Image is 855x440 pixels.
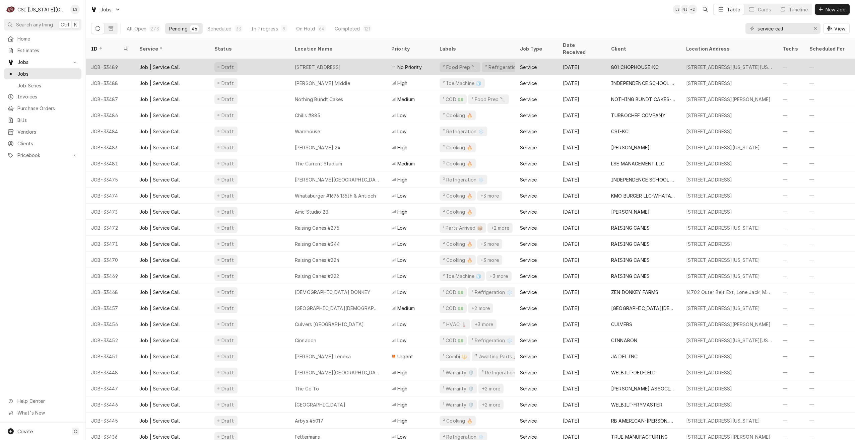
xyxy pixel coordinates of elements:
[139,289,180,296] div: Job | Service Call
[484,64,527,71] div: ² Refrigeration ❄️
[686,321,771,328] div: [STREET_ADDRESS][PERSON_NAME]
[397,208,408,215] span: High
[16,21,53,28] span: Search anything
[520,208,537,215] div: Service
[686,305,760,312] div: [STREET_ADDRESS][US_STATE]
[139,176,180,183] div: Job | Service Call
[557,284,606,300] div: [DATE]
[520,240,537,247] div: Service
[686,80,732,87] div: [STREET_ADDRESS]
[557,155,606,171] div: [DATE]
[611,273,650,280] div: RAISING CANES
[17,6,67,13] div: CSI [US_STATE][GEOGRAPHIC_DATA]
[295,289,370,296] div: [DEMOGRAPHIC_DATA] DONKEY
[86,59,134,75] div: JOB-33489
[440,45,509,52] div: Labels
[150,25,159,32] div: 273
[520,144,537,151] div: Service
[139,160,180,167] div: Job | Service Call
[611,305,675,312] div: [GEOGRAPHIC_DATA][DEMOGRAPHIC_DATA]
[4,126,81,137] a: Vendors
[611,64,659,71] div: 801 CHOPHOUSE-KC
[139,112,180,119] div: Job | Service Call
[220,337,235,344] div: Draft
[86,75,134,91] div: JOB-33488
[777,284,804,300] div: —
[17,140,78,147] span: Clients
[557,91,606,107] div: [DATE]
[686,112,732,119] div: [STREET_ADDRESS]
[139,96,180,103] div: Job | Service Call
[4,33,81,44] a: Home
[295,273,339,280] div: Raising Canes #222
[611,240,650,247] div: RAISING CANES
[442,224,483,231] div: ¹ Parts Arrived 📦
[520,80,537,87] div: Service
[220,160,235,167] div: Draft
[397,112,406,119] span: Low
[17,117,78,124] span: Bills
[4,91,81,102] a: Invoices
[471,289,513,296] div: ² Refrigeration ❄️
[220,112,235,119] div: Draft
[686,256,760,264] div: [STREET_ADDRESS][US_STATE]
[397,240,406,247] span: Low
[4,138,81,149] a: Clients
[397,256,406,264] span: Low
[139,208,180,215] div: Job | Service Call
[139,64,180,71] div: Job | Service Call
[442,240,473,247] div: ² Cooking 🔥
[397,64,422,71] span: No Priority
[139,45,202,52] div: Service
[86,284,134,300] div: JOB-33468
[251,25,278,32] div: In Progress
[4,19,81,30] button: Search anythingCtrlK
[397,321,406,328] span: Low
[777,332,804,348] div: —
[139,144,180,151] div: Job | Service Call
[442,305,464,312] div: ¹ COD 💵
[611,192,675,199] div: KMO BURGER LLC-WHATABURGER
[391,45,427,52] div: Priority
[557,171,606,188] div: [DATE]
[139,240,180,247] div: Job | Service Call
[6,5,15,14] div: C
[563,42,599,56] div: Date Received
[777,204,804,220] div: —
[611,144,650,151] div: [PERSON_NAME]
[777,155,804,171] div: —
[520,273,537,280] div: Service
[4,407,81,418] a: Go to What's New
[442,321,467,328] div: ² HVAC 🌡️
[686,273,760,280] div: [STREET_ADDRESS][US_STATE]
[557,59,606,75] div: [DATE]
[557,220,606,236] div: [DATE]
[680,5,690,14] div: Nate Ingram's Avatar
[520,64,537,71] div: Service
[815,4,850,15] button: New Job
[680,5,690,14] div: NI
[295,321,364,328] div: Culvers [GEOGRAPHIC_DATA]
[397,176,408,183] span: High
[442,64,478,71] div: ² Food Prep 🔪
[442,273,482,280] div: ² Ice Machine 🧊
[557,188,606,204] div: [DATE]
[220,144,235,151] div: Draft
[557,236,606,252] div: [DATE]
[520,305,537,312] div: Service
[777,300,804,316] div: —
[139,256,180,264] div: Job | Service Call
[442,192,473,199] div: ² Cooking 🔥
[777,236,804,252] div: —
[686,176,732,183] div: [STREET_ADDRESS]
[520,96,537,103] div: Service
[611,112,665,119] div: TURBOCHEF COMPANY
[611,96,675,103] div: NOTHING BUNDT CAKES-[PERSON_NAME]
[295,208,328,215] div: Amc Studio 28
[777,171,804,188] div: —
[207,25,232,32] div: Scheduled
[397,289,406,296] span: Low
[139,321,180,328] div: Job | Service Call
[557,123,606,139] div: [DATE]
[810,23,820,34] button: Erase input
